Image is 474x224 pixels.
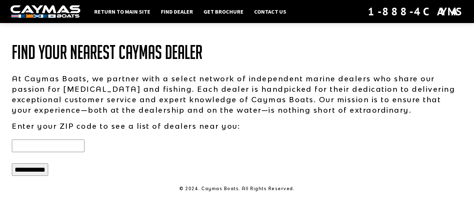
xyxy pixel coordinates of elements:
[368,4,464,19] div: 1-888-4CAYMAS
[200,7,247,16] a: Get Brochure
[251,7,290,16] a: Contact Us
[12,73,462,115] p: At Caymas Boats, we partner with a select network of independent marine dealers who share our pas...
[10,5,80,18] img: white-logo-c9c8dbefe5ff5ceceb0f0178aa75bf4bb51f6bca0971e226c86eb53dfe498488.png
[91,7,154,16] a: Return to main site
[157,7,197,16] a: Find Dealer
[12,121,462,131] p: Enter your ZIP code to see a list of dealers near you:
[12,186,462,192] p: © 2024. Caymas Boats. All Rights Reserved.
[12,42,462,63] h1: Find Your Nearest Caymas Dealer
